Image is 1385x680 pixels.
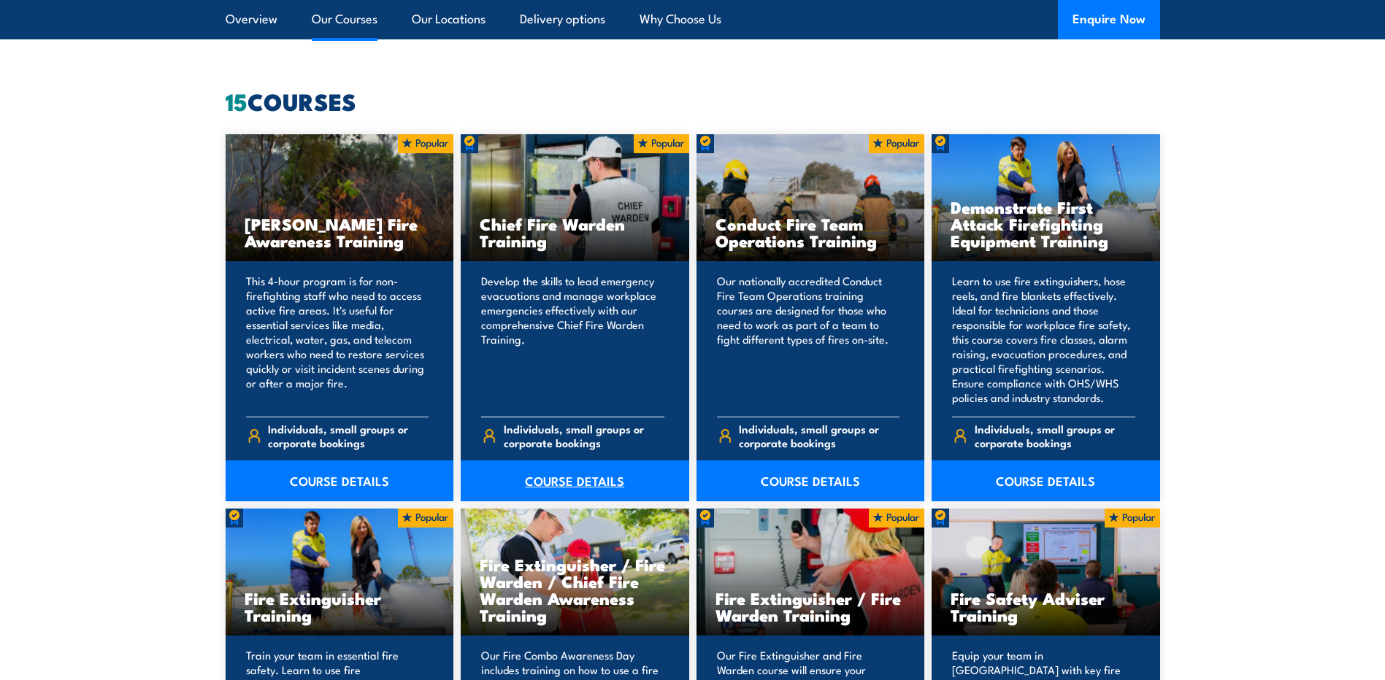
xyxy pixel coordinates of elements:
h3: Fire Extinguisher Training [245,590,435,623]
p: Our nationally accredited Conduct Fire Team Operations training courses are designed for those wh... [717,274,900,405]
p: This 4-hour program is for non-firefighting staff who need to access active fire areas. It's usef... [246,274,429,405]
span: Individuals, small groups or corporate bookings [504,422,664,449]
h2: COURSES [226,90,1160,111]
strong: 15 [226,82,248,119]
h3: Demonstrate First Attack Firefighting Equipment Training [951,198,1141,249]
h3: Fire Extinguisher / Fire Warden Training [715,590,906,623]
p: Learn to use fire extinguishers, hose reels, and fire blankets effectively. Ideal for technicians... [952,274,1135,405]
a: COURSE DETAILS [697,460,925,501]
h3: Fire Safety Adviser Training [951,590,1141,623]
p: Develop the skills to lead emergency evacuations and manage workplace emergencies effectively wit... [481,274,664,405]
h3: Fire Extinguisher / Fire Warden / Chief Fire Warden Awareness Training [480,556,670,623]
span: Individuals, small groups or corporate bookings [739,422,899,449]
h3: Conduct Fire Team Operations Training [715,215,906,249]
span: Individuals, small groups or corporate bookings [268,422,429,449]
a: COURSE DETAILS [932,460,1160,501]
a: COURSE DETAILS [461,460,689,501]
span: Individuals, small groups or corporate bookings [975,422,1135,449]
a: COURSE DETAILS [226,460,454,501]
h3: Chief Fire Warden Training [480,215,670,249]
h3: [PERSON_NAME] Fire Awareness Training [245,215,435,249]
